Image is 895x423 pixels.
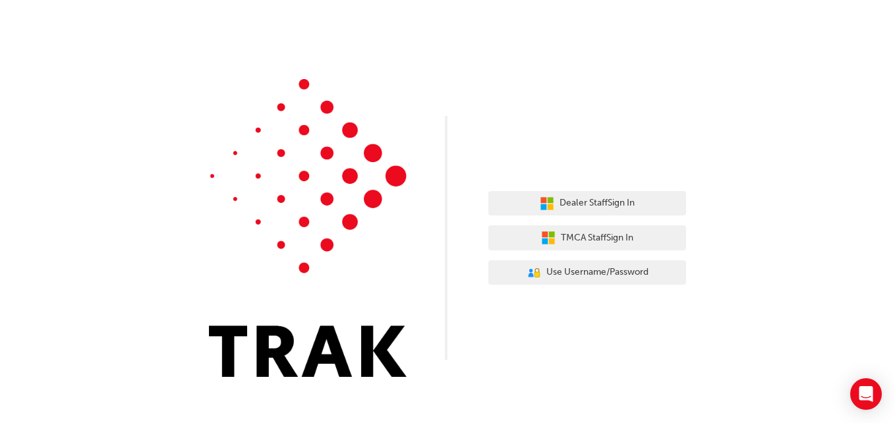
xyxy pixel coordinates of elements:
button: Dealer StaffSign In [488,191,686,216]
button: Use Username/Password [488,260,686,285]
button: TMCA StaffSign In [488,225,686,250]
img: Trak [209,79,407,377]
span: Use Username/Password [546,265,649,280]
span: TMCA Staff Sign In [561,231,633,246]
span: Dealer Staff Sign In [560,196,635,211]
div: Open Intercom Messenger [850,378,882,410]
